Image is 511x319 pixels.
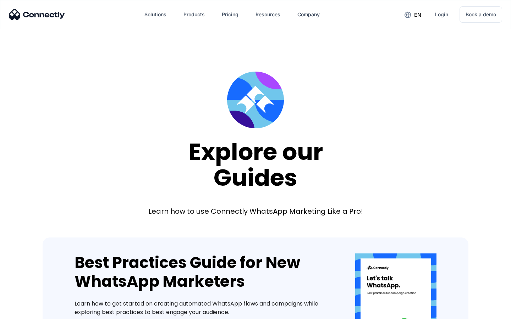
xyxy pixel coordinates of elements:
[222,10,238,19] div: Pricing
[255,10,280,19] div: Resources
[75,253,334,291] div: Best Practices Guide for New WhatsApp Marketers
[9,9,65,20] img: Connectly Logo
[414,10,421,20] div: en
[7,307,43,317] aside: Language selected: English
[460,6,502,23] a: Book a demo
[216,6,244,23] a: Pricing
[148,206,363,216] div: Learn how to use Connectly WhatsApp Marketing Like a Pro!
[144,10,166,19] div: Solutions
[297,10,320,19] div: Company
[183,10,205,19] div: Products
[435,10,448,19] div: Login
[188,139,323,190] div: Explore our Guides
[429,6,454,23] a: Login
[14,307,43,317] ul: Language list
[75,300,334,317] div: Learn how to get started on creating automated WhatsApp flows and campaigns while exploring best ...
